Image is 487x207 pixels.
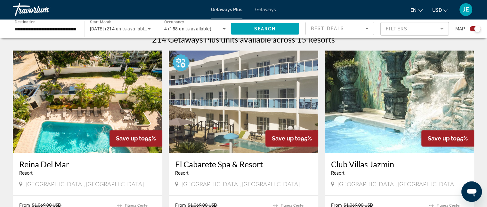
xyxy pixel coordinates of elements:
button: Search [231,23,299,35]
span: JE [463,6,469,13]
span: USD [432,8,442,13]
img: 6936O01X.jpg [13,51,162,153]
a: Club Villas Jazmin [331,159,468,169]
div: 95% [421,130,474,147]
mat-select: Sort by [311,25,369,32]
button: Filter [380,22,449,36]
span: Map [455,24,465,33]
span: Best Deals [311,26,344,31]
button: Change language [410,5,423,15]
span: 4 (158 units available) [164,26,211,31]
span: Resort [175,171,189,176]
img: D826E01X.jpg [169,51,318,153]
span: [GEOGRAPHIC_DATA], [GEOGRAPHIC_DATA] [26,180,144,187]
img: 1830O01L.jpg [325,51,474,153]
div: 95% [265,130,318,147]
span: Start Month [90,20,111,24]
button: User Menu [458,3,474,16]
span: en [410,8,417,13]
span: Save up to [428,135,457,142]
a: Getaways [255,7,276,12]
a: Reina Del Mar [19,159,156,169]
span: [GEOGRAPHIC_DATA], [GEOGRAPHIC_DATA] [337,180,456,187]
span: Resort [331,171,345,176]
div: 95% [110,130,162,147]
iframe: Button to launch messaging window [461,181,482,202]
span: Resort [19,171,33,176]
h1: 214 Getaways Plus units available across 15 Resorts [152,35,335,44]
button: Change currency [432,5,448,15]
a: El Cabarete Spa & Resort [175,159,312,169]
span: [DATE] (214 units available) [90,26,148,31]
span: Occupancy [164,20,184,24]
span: Search [254,26,276,31]
a: Getaways Plus [211,7,242,12]
span: Destination [15,20,36,24]
span: Save up to [116,135,145,142]
span: Save up to [272,135,301,142]
span: [GEOGRAPHIC_DATA], [GEOGRAPHIC_DATA] [182,180,300,187]
a: Travorium [13,1,77,18]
